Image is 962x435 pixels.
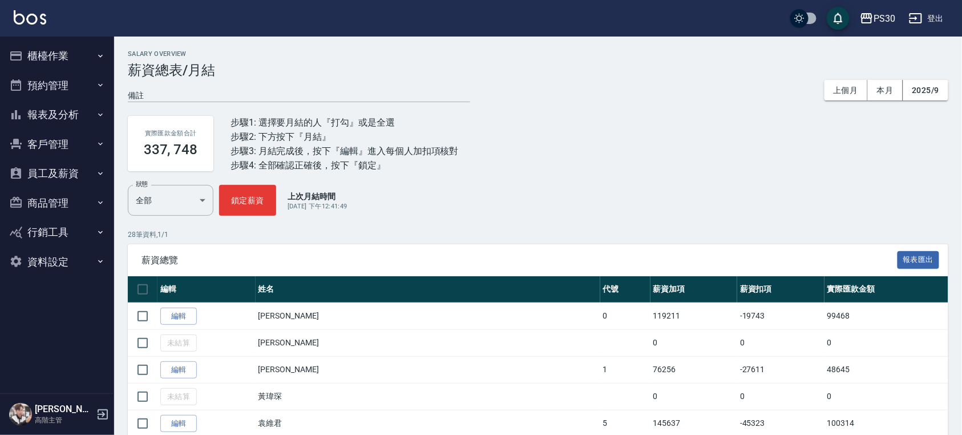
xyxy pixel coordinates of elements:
[256,356,600,383] td: [PERSON_NAME]
[737,303,824,329] td: -19743
[288,203,347,210] span: [DATE] 下午12:41:49
[128,62,948,78] h3: 薪資總表/月結
[898,251,940,269] button: 報表匯出
[903,80,948,101] button: 2025/9
[904,8,948,29] button: 登出
[737,356,824,383] td: -27611
[5,159,110,188] button: 員工及薪資
[35,404,93,415] h5: [PERSON_NAME]
[650,303,738,329] td: 119211
[160,361,197,379] a: 編輯
[160,308,197,325] a: 編輯
[5,41,110,71] button: 櫃檯作業
[142,130,200,137] h2: 實際匯款金額合計
[157,276,256,303] th: 編輯
[824,276,948,303] th: 實際匯款金額
[824,383,948,410] td: 0
[600,303,650,329] td: 0
[35,415,93,425] p: 高階主管
[160,415,197,433] a: 編輯
[737,276,824,303] th: 薪資扣項
[824,356,948,383] td: 48645
[737,329,824,356] td: 0
[14,10,46,25] img: Logo
[650,356,738,383] td: 76256
[5,100,110,130] button: 報表及分析
[142,255,898,266] span: 薪資總覽
[256,303,600,329] td: [PERSON_NAME]
[256,383,600,410] td: 黃瑋琛
[898,254,940,265] a: 報表匯出
[5,188,110,218] button: 商品管理
[827,7,850,30] button: save
[650,276,738,303] th: 薪資加項
[737,383,824,410] td: 0
[5,217,110,247] button: 行銷工具
[231,158,459,172] div: 步驟4: 全部確認正確後，按下『鎖定』
[824,329,948,356] td: 0
[824,303,948,329] td: 99468
[128,50,948,58] h2: Salary Overview
[231,115,459,130] div: 步驟1: 選擇要月結的人『打勾』或是全選
[600,276,650,303] th: 代號
[5,130,110,159] button: 客戶管理
[231,144,459,158] div: 步驟3: 月結完成後，按下『編輯』進入每個人加扣項核對
[824,80,868,101] button: 上個月
[874,11,895,26] div: PS30
[144,142,198,158] h3: 337, 748
[5,71,110,100] button: 預約管理
[219,185,276,216] button: 鎖定薪資
[128,229,948,240] p: 28 筆資料, 1 / 1
[256,276,600,303] th: 姓名
[288,191,347,202] p: 上次月結時間
[650,383,738,410] td: 0
[855,7,900,30] button: PS30
[650,329,738,356] td: 0
[231,130,459,144] div: 步驟2: 下方按下『月結』
[256,329,600,356] td: [PERSON_NAME]
[128,185,213,216] div: 全部
[600,356,650,383] td: 1
[136,180,148,188] label: 狀態
[868,80,903,101] button: 本月
[5,247,110,277] button: 資料設定
[9,403,32,426] img: Person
